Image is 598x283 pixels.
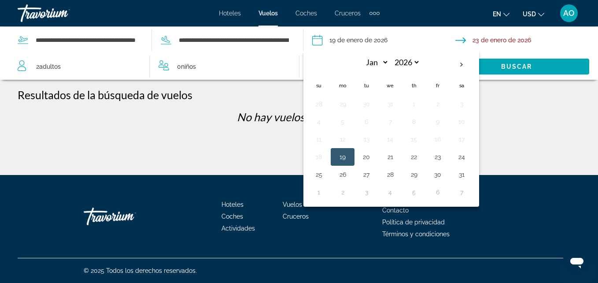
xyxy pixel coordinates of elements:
[383,151,397,163] button: Day 21
[359,168,373,181] button: Day 27
[431,151,445,163] button: Day 23
[359,151,373,163] button: Day 20
[221,201,244,208] a: Hoteles
[563,248,591,276] iframe: Botón para iniciar la ventana de mensajería
[335,10,361,17] a: Cruceros
[431,168,445,181] button: Day 30
[283,213,309,220] a: Cruceros
[18,88,192,101] h1: Resultados de la búsqueda de vuelos
[221,213,243,220] a: Coches
[258,10,278,17] a: Vuelos
[36,63,39,70] font: 2
[369,6,380,20] button: Elementos de navegación adicionales
[383,98,397,110] button: Day 31
[454,168,469,181] button: Day 31
[454,186,469,198] button: Day 7
[493,7,509,20] button: Cambiar idioma
[312,186,326,198] button: Day 1
[336,186,350,198] button: Day 2
[312,27,455,53] button: Fecha de salida: 19 de enero de 2026
[39,63,61,70] span: Adultos
[454,133,469,145] button: Day 17
[407,98,421,110] button: Day 1
[431,115,445,128] button: Day 9
[382,219,445,226] a: Política de privacidad
[407,151,421,163] button: Day 22
[181,63,196,70] span: Niños
[359,186,373,198] button: Day 3
[219,10,241,17] a: Hoteles
[444,59,590,74] button: Buscar
[359,115,373,128] button: Day 6
[431,98,445,110] button: Day 2
[312,115,326,128] button: Day 4
[523,7,544,20] button: Cambiar moneda
[221,225,255,232] a: Actividades
[383,133,397,145] button: Day 14
[407,133,421,145] button: Day 15
[383,186,397,198] button: Day 4
[359,98,373,110] button: Day 30
[382,207,409,214] a: Contacto
[523,11,536,18] span: USD
[84,203,172,230] a: Travorium
[431,133,445,145] button: Day 16
[312,133,326,145] button: Day 11
[454,151,469,163] button: Day 24
[312,168,326,181] button: Day 25
[563,9,575,18] span: AO
[450,55,473,75] button: Next month
[177,63,181,70] font: 0
[454,98,469,110] button: Day 3
[18,110,580,123] p: No hay vuelos disponibles
[360,55,389,70] select: Select month
[383,168,397,181] button: Day 28
[9,53,299,80] button: Viajeros: 2 adultos, 0 niños
[431,186,445,198] button: Day 6
[493,11,501,18] span: en
[407,115,421,128] button: Day 8
[336,151,350,163] button: Day 19
[383,115,397,128] button: Day 7
[391,55,420,70] select: Select year
[84,267,197,274] span: © 2025 Todos los derechos reservados.
[557,4,580,22] button: Menú de usuario
[283,201,302,208] a: Vuelos
[501,63,532,70] span: Buscar
[18,2,106,25] a: Travorium
[359,133,373,145] button: Day 13
[336,168,350,181] button: Day 26
[454,115,469,128] button: Day 10
[336,133,350,145] button: Day 12
[336,98,350,110] button: Day 29
[295,10,317,17] a: Coches
[407,168,421,181] button: Day 29
[382,231,450,238] a: Términos y condiciones
[312,98,326,110] button: Day 28
[336,115,350,128] button: Day 5
[312,151,326,163] button: Day 18
[407,186,421,198] button: Day 5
